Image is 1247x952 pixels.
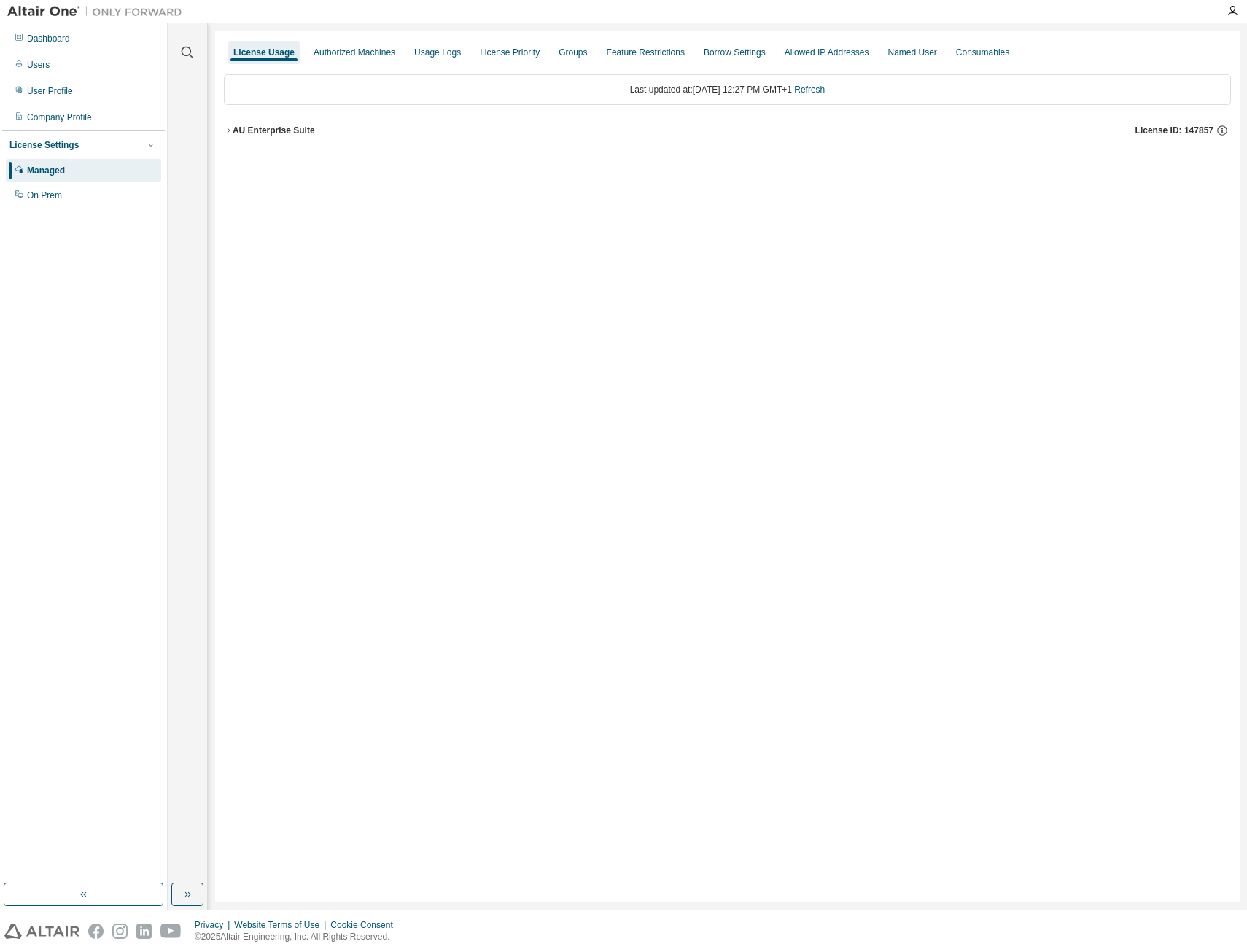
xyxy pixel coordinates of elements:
div: Groups [559,47,587,58]
div: Company Profile [27,112,92,123]
div: License Usage [233,47,295,58]
p: © 2025 Altair Engineering, Inc. All Rights Reserved. [195,931,402,943]
img: instagram.svg [112,924,128,939]
div: Consumables [956,47,1009,58]
img: Altair One [7,4,190,19]
img: youtube.svg [160,924,182,939]
div: User Profile [27,85,73,97]
div: Authorized Machines [314,47,395,58]
div: Last updated at: [DATE] 12:27 PM GMT+1 [224,74,1231,105]
div: Allowed IP Addresses [785,47,869,58]
div: License Settings [9,139,79,151]
div: Usage Logs [414,47,461,58]
div: Privacy [195,919,234,931]
div: Cookie Consent [330,919,401,931]
div: Website Terms of Use [234,919,330,931]
div: Managed [27,165,65,176]
div: License Priority [480,47,540,58]
div: Dashboard [27,33,70,44]
button: AU Enterprise SuiteLicense ID: 147857 [224,114,1231,147]
img: altair_logo.svg [4,924,79,939]
span: License ID: 147857 [1135,125,1213,136]
div: On Prem [27,190,62,201]
div: Feature Restrictions [607,47,685,58]
div: Named User [887,47,936,58]
img: linkedin.svg [136,924,152,939]
div: Users [27,59,50,71]
img: facebook.svg [88,924,104,939]
a: Refresh [794,85,825,95]
div: Borrow Settings [704,47,766,58]
div: AU Enterprise Suite [233,125,315,136]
